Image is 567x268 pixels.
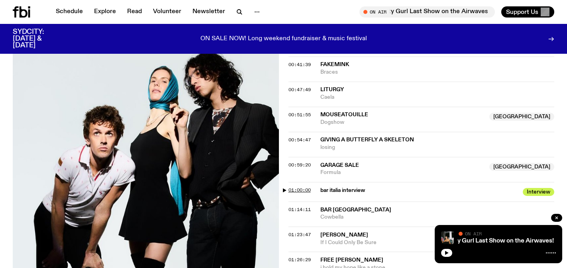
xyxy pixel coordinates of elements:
h3: SYDCITY: [DATE] & [DATE] [13,29,64,49]
span: [GEOGRAPHIC_DATA] [489,113,554,121]
span: 00:51:55 [288,112,311,118]
span: [PERSON_NAME] [320,232,368,238]
button: 00:59:20 [288,163,311,167]
span: On Air [465,231,482,236]
button: 01:00:00 [288,188,311,192]
button: 01:14:11 [288,207,311,212]
a: Read [122,6,147,18]
p: ON SALE NOW! Long weekend fundraiser & music festival [200,35,367,43]
span: 01:23:47 [288,231,311,238]
button: 00:54:47 [288,138,311,142]
span: bar italia interview [320,187,518,194]
span: [GEOGRAPHIC_DATA] [489,163,554,171]
span: 00:47:49 [288,86,311,93]
a: Explore [89,6,121,18]
span: 00:41:39 [288,61,311,68]
button: 01:26:29 [288,258,311,262]
span: Mouseatouille [320,112,368,117]
button: Support Us [501,6,554,18]
span: Liturgy [320,87,344,92]
span: 01:00:00 [288,187,311,193]
span: 00:54:47 [288,137,311,143]
span: Cowbella [320,213,555,221]
button: On AirSunsets with Nazty Gurl Last Show on the Airwaves! [359,6,495,18]
span: Caela [320,94,555,101]
span: Support Us [506,8,538,16]
span: 01:14:11 [288,206,311,213]
span: 00:59:20 [288,162,311,168]
span: Interview [523,188,554,196]
a: Newsletter [188,6,230,18]
a: Sunsets with Nazty Gurl Last Show on the Airwaves! [405,238,554,244]
span: Braces [320,68,555,76]
a: Schedule [51,6,88,18]
span: giving a butterfly a skeleton [320,137,414,143]
span: bar [GEOGRAPHIC_DATA] [320,207,391,213]
span: Garage Sale [320,162,359,168]
span: losing [320,144,555,151]
span: 01:26:29 [288,256,311,263]
span: fakemink [320,62,349,67]
span: Dogshow [320,119,485,126]
button: 01:23:47 [288,233,311,237]
button: 00:47:49 [288,88,311,92]
button: 00:41:39 [288,63,311,67]
span: If I Could Only Be Sure [320,239,555,246]
span: Formula [320,169,485,176]
span: FREE [PERSON_NAME] [320,257,383,263]
a: Volunteer [148,6,186,18]
button: 00:51:55 [288,113,311,117]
